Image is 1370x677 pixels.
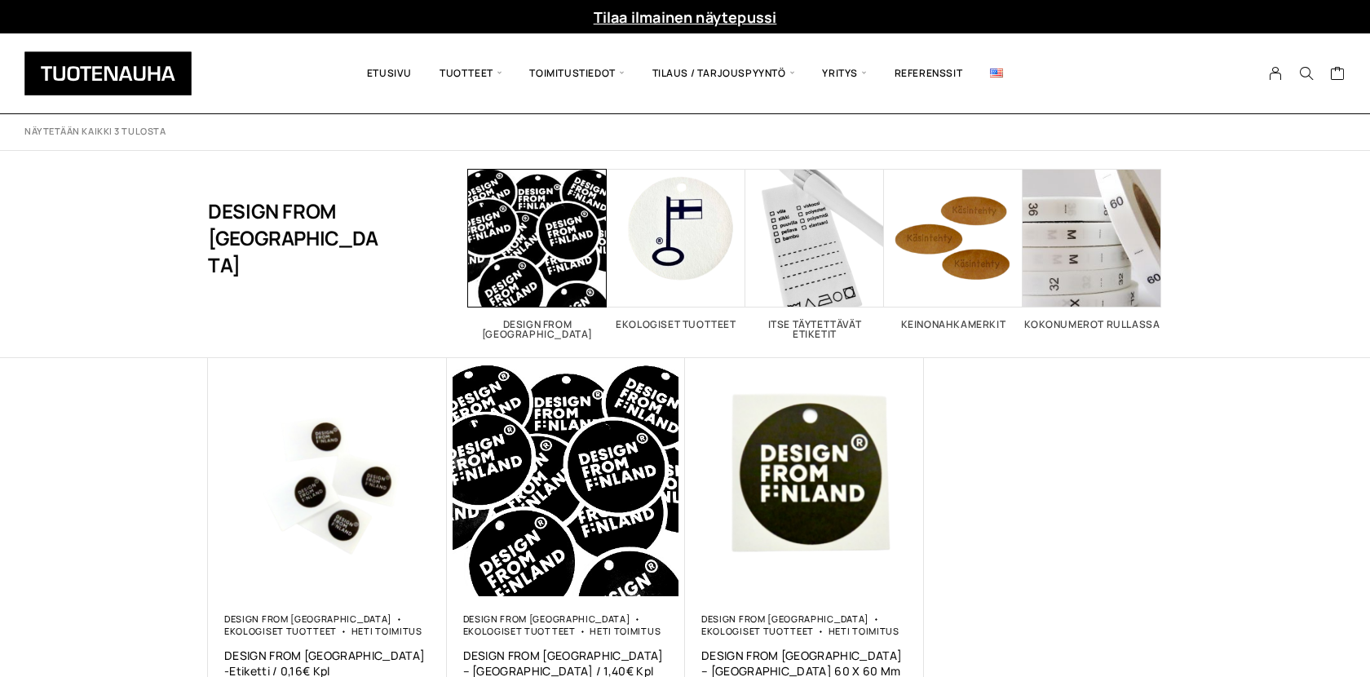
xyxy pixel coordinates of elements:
a: Visit product category Ekologiset tuotteet [607,169,745,330]
button: Search [1291,66,1322,81]
h2: Itse täytettävät etiketit [745,320,884,339]
img: Tuotenauha Oy [24,51,192,95]
h2: Design From [GEOGRAPHIC_DATA] [468,320,607,339]
a: Cart [1330,65,1346,85]
h1: Design From [GEOGRAPHIC_DATA] [208,169,387,308]
a: Ekologiset tuotteet [463,625,576,637]
a: Ekologiset tuotteet [701,625,814,637]
a: Visit product category Design From Finland [468,169,607,339]
a: Heti toimitus [590,625,661,637]
a: Tilaa ilmainen näytepussi [594,7,777,27]
a: Visit product category Keinonahkamerkit [884,169,1023,330]
a: Referenssit [881,46,977,101]
h2: Kokonumerot rullassa [1023,320,1161,330]
span: Toimitustiedot [515,46,638,101]
h2: Ekologiset tuotteet [607,320,745,330]
span: Tilaus / Tarjouspyyntö [639,46,809,101]
a: Heti toimitus [351,625,422,637]
h2: Keinonahkamerkit [884,320,1023,330]
a: Design From [GEOGRAPHIC_DATA] [463,613,631,625]
p: Näytetään kaikki 3 tulosta [24,126,166,138]
span: Tuotteet [426,46,515,101]
a: Visit product category Kokonumerot rullassa [1023,169,1161,330]
a: Ekologiset tuotteet [224,625,337,637]
a: Etusivu [353,46,426,101]
span: Yritys [808,46,880,101]
a: Heti toimitus [829,625,899,637]
a: Design From [GEOGRAPHIC_DATA] [224,613,392,625]
a: My Account [1260,66,1292,81]
img: English [990,69,1003,77]
a: Design From [GEOGRAPHIC_DATA] [701,613,869,625]
a: Visit product category Itse täytettävät etiketit [745,169,884,339]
